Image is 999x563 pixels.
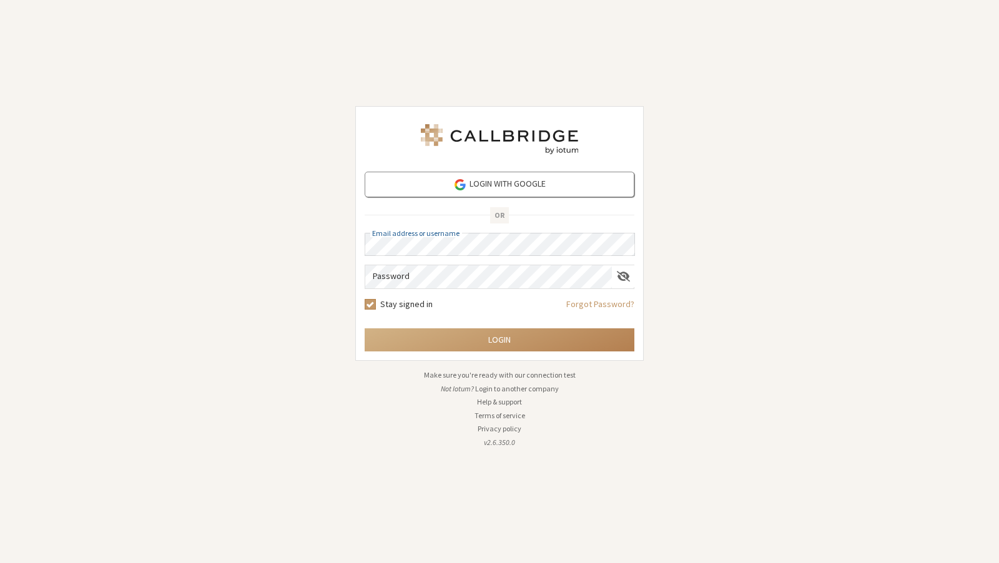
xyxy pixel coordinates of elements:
[424,370,576,379] a: Make sure you're ready with our connection test
[453,178,467,192] img: google-icon.png
[418,124,581,154] img: Iotum
[475,383,559,394] button: Login to another company
[477,397,522,406] a: Help & support
[355,383,644,394] li: Not Iotum?
[380,298,433,311] label: Stay signed in
[365,172,634,197] a: Login with Google
[490,207,509,223] span: OR
[478,424,521,433] a: Privacy policy
[365,328,634,351] button: Login
[355,437,644,448] li: v2.6.350.0
[566,298,634,320] a: Forgot Password?
[475,411,525,420] a: Terms of service
[365,233,635,256] input: Email address or username
[612,265,635,287] div: Show password
[365,265,612,288] input: Password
